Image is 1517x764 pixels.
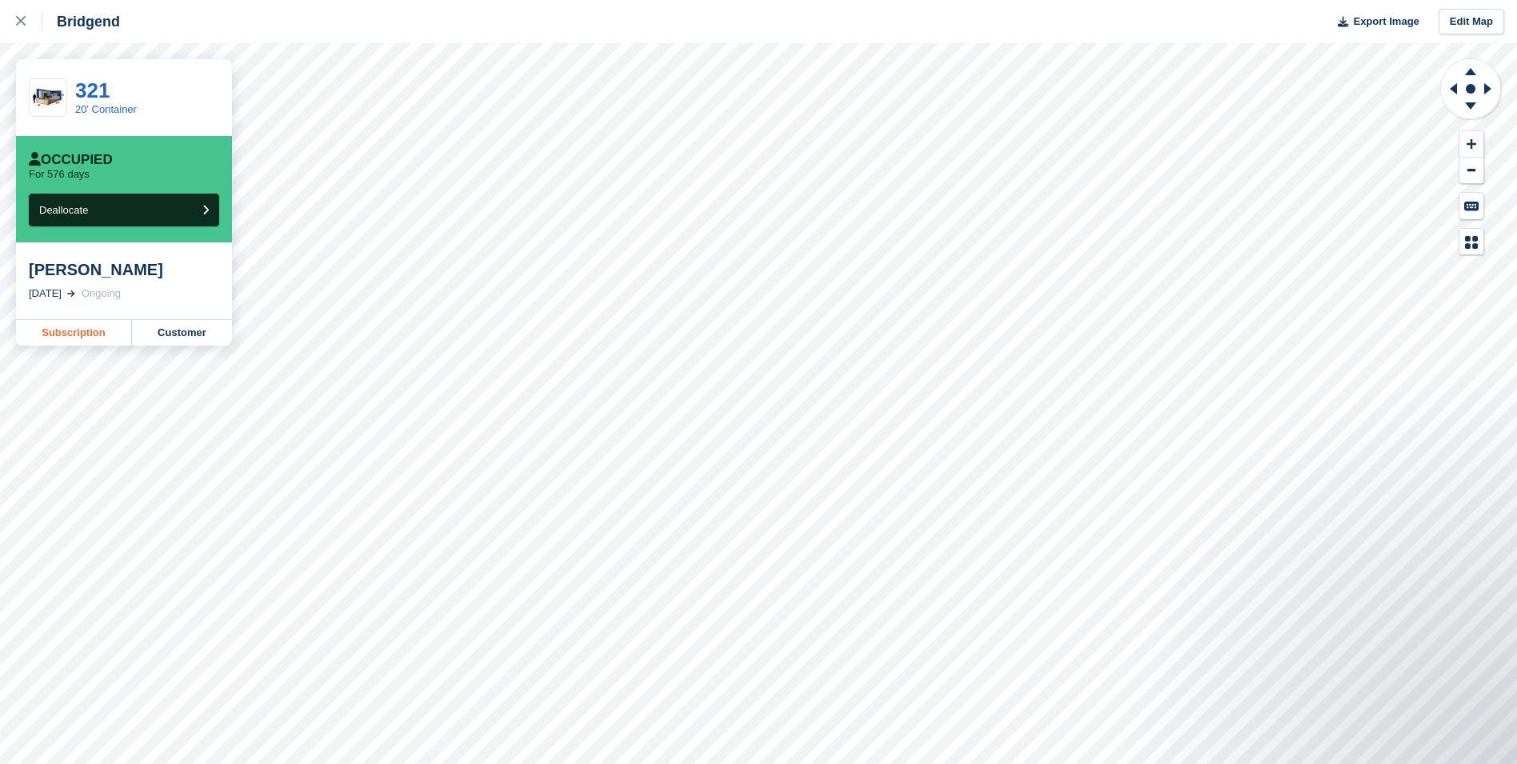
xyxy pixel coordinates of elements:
a: 321 [75,78,110,102]
button: Zoom Out [1459,158,1483,184]
p: For 576 days [29,168,90,181]
div: [PERSON_NAME] [29,260,219,279]
a: Customer [132,320,232,346]
a: Edit Map [1439,9,1504,35]
div: [DATE] [29,286,62,302]
button: Map Legend [1459,229,1483,255]
img: arrow-right-light-icn-cde0832a797a2874e46488d9cf13f60e5c3a73dbe684e267c42b8395dfbc2abf.svg [67,290,75,297]
button: Deallocate [29,194,219,226]
button: Export Image [1328,9,1419,35]
a: 20' Container [75,103,137,115]
a: Subscription [16,320,132,346]
img: 20-ft-container.jpg [30,84,66,112]
div: Occupied [29,152,113,168]
button: Zoom In [1459,131,1483,158]
span: Export Image [1353,14,1419,30]
div: Ongoing [82,286,121,302]
span: Deallocate [39,204,88,216]
div: Bridgend [42,12,120,31]
button: Keyboard Shortcuts [1459,193,1483,219]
